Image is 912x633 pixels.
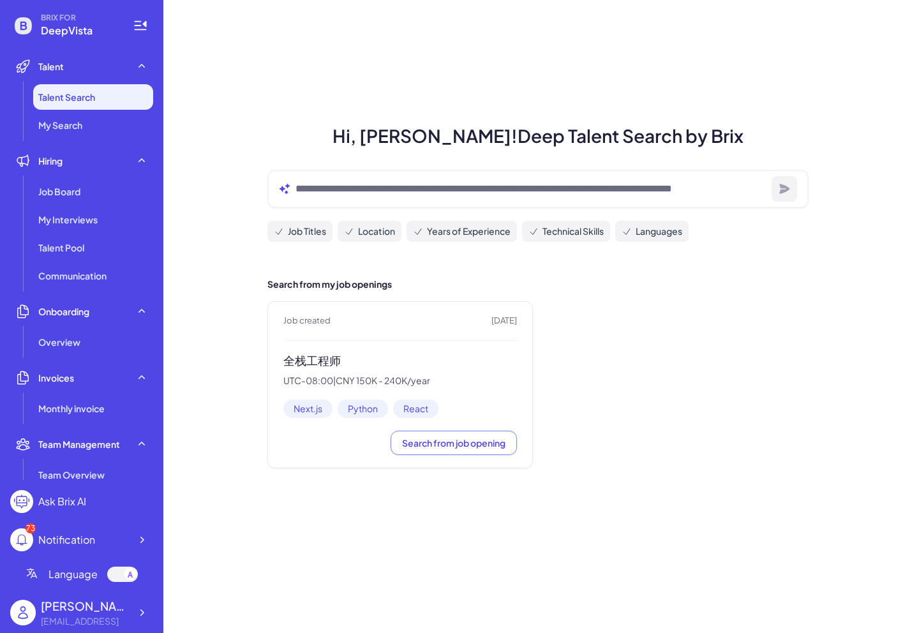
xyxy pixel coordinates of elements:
[38,336,80,348] span: Overview
[10,600,36,625] img: user_logo.png
[38,269,107,282] span: Communication
[38,305,89,318] span: Onboarding
[41,13,117,23] span: BRIX FOR
[38,371,74,384] span: Invoices
[391,431,517,455] button: Search from job opening
[542,225,604,238] span: Technical Skills
[49,567,98,582] span: Language
[427,225,511,238] span: Years of Experience
[283,315,331,327] span: Job created
[38,494,86,509] div: Ask Brix AI
[38,402,105,415] span: Monthly invoice
[636,225,682,238] span: Languages
[41,597,130,614] div: Jing Conan Wang
[38,154,63,167] span: Hiring
[41,614,130,628] div: jingconan@deepvista.ai
[38,468,105,481] span: Team Overview
[38,91,95,103] span: Talent Search
[393,399,438,418] span: React
[267,278,809,291] h2: Search from my job openings
[38,185,80,198] span: Job Board
[402,437,505,449] span: Search from job opening
[38,241,84,254] span: Talent Pool
[252,123,824,149] h1: Hi, [PERSON_NAME]! Deep Talent Search by Brix
[491,315,517,327] span: [DATE]
[41,23,117,38] span: DeepVista
[38,438,120,451] span: Team Management
[288,225,326,238] span: Job Titles
[283,354,517,368] h3: 全栈工程师
[338,399,388,418] span: Python
[38,213,98,226] span: My Interviews
[358,225,395,238] span: Location
[283,375,517,387] p: UTC-08:00 | CNY 150K - 240K/year
[38,60,64,73] span: Talent
[283,399,333,418] span: Next.js
[38,532,95,547] div: Notification
[26,523,36,533] div: 73
[38,119,82,131] span: My Search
